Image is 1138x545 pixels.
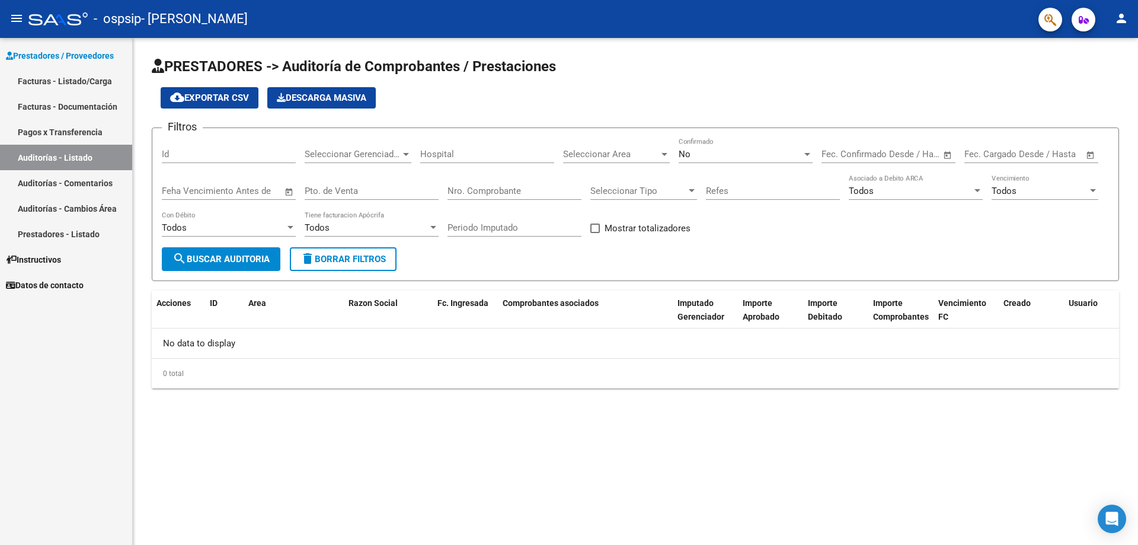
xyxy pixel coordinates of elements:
[349,298,398,308] span: Razon Social
[156,298,191,308] span: Acciones
[152,359,1119,388] div: 0 total
[738,291,803,343] datatable-header-cell: Importe Aprobado
[590,186,686,196] span: Seleccionar Tipo
[162,247,280,271] button: Buscar Auditoria
[1003,298,1031,308] span: Creado
[152,329,1119,358] div: No data to display
[301,251,315,266] mat-icon: delete
[172,251,187,266] mat-icon: search
[871,149,928,160] input: End date
[437,298,488,308] span: Fc. Ingresada
[999,291,1064,343] datatable-header-cell: Creado
[1084,148,1098,162] button: Open calendar
[941,148,955,162] button: Open calendar
[162,119,203,135] h3: Filtros
[94,6,141,32] span: - ospsip
[6,253,61,266] span: Instructivos
[161,87,258,109] button: Exportar CSV
[283,185,296,199] button: Open calendar
[849,186,874,196] span: Todos
[290,247,397,271] button: Borrar Filtros
[267,87,376,109] app-download-masive: Descarga masiva de comprobantes (adjuntos)
[677,298,724,321] span: Imputado Gerenciador
[605,221,691,235] span: Mostrar totalizadores
[152,291,205,343] datatable-header-cell: Acciones
[162,222,187,233] span: Todos
[1098,505,1126,533] div: Open Intercom Messenger
[679,149,691,160] span: No
[205,291,244,343] datatable-header-cell: ID
[210,298,218,308] span: ID
[821,149,860,160] input: Start date
[172,254,270,264] span: Buscar Auditoria
[6,279,84,292] span: Datos de contacto
[305,149,401,160] span: Seleccionar Gerenciador
[873,298,929,321] span: Importe Comprobantes
[992,186,1016,196] span: Todos
[301,254,386,264] span: Borrar Filtros
[433,291,498,343] datatable-header-cell: Fc. Ingresada
[6,49,114,62] span: Prestadores / Proveedores
[170,90,184,104] mat-icon: cloud_download
[267,87,376,109] button: Descarga Masiva
[248,298,266,308] span: Area
[563,149,659,160] span: Seleccionar Area
[277,93,366,103] span: Descarga Masiva
[344,291,433,343] datatable-header-cell: Razon Social
[868,291,934,343] datatable-header-cell: Importe Comprobantes
[152,58,556,75] span: PRESTADORES -> Auditoría de Comprobantes / Prestaciones
[503,298,599,308] span: Comprobantes asociados
[9,11,24,26] mat-icon: menu
[244,291,327,343] datatable-header-cell: Area
[305,222,330,233] span: Todos
[170,93,249,103] span: Exportar CSV
[803,291,868,343] datatable-header-cell: Importe Debitado
[938,298,986,321] span: Vencimiento FC
[934,291,999,343] datatable-header-cell: Vencimiento FC
[498,291,673,343] datatable-header-cell: Comprobantes asociados
[141,6,248,32] span: - [PERSON_NAME]
[808,298,842,321] span: Importe Debitado
[964,149,1003,160] input: Start date
[1014,149,1071,160] input: End date
[673,291,738,343] datatable-header-cell: Imputado Gerenciador
[743,298,779,321] span: Importe Aprobado
[1114,11,1129,26] mat-icon: person
[1069,298,1098,308] span: Usuario
[1064,291,1129,343] datatable-header-cell: Usuario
